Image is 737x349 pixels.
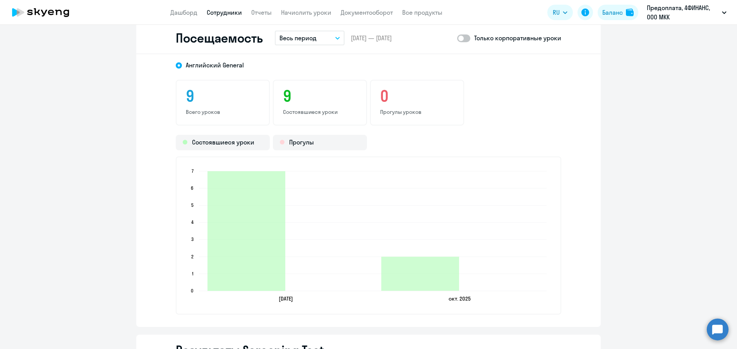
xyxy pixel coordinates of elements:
h2: Посещаемость [176,30,262,46]
p: Весь период [279,33,317,43]
p: Предоплата, 4ФИНАНС, ООО МКК [647,3,719,22]
text: 3 [191,236,194,242]
h3: 9 [186,87,260,105]
h3: 0 [380,87,454,105]
a: Сотрудники [207,9,242,16]
div: Баланс [602,8,623,17]
text: 6 [191,185,194,191]
p: Всего уроков [186,108,260,115]
button: Весь период [275,31,345,45]
h3: 9 [283,87,357,105]
p: Прогулы уроков [380,108,454,115]
a: Все продукты [402,9,442,16]
p: Состоявшиеся уроки [283,108,357,115]
path: 2025-10-10T21:00:00.000Z Состоявшиеся уроки 2 [381,257,459,291]
span: [DATE] — [DATE] [351,34,392,42]
button: RU [547,5,573,20]
span: RU [553,8,560,17]
a: Отчеты [251,9,272,16]
p: Только корпоративные уроки [474,33,561,43]
text: окт. 2025 [449,295,471,302]
a: Начислить уроки [281,9,331,16]
text: 1 [192,271,194,277]
text: 7 [192,168,194,174]
span: Английский General [186,61,244,69]
text: 2 [191,254,194,260]
img: balance [626,9,634,16]
text: 4 [191,219,194,225]
path: 2025-09-27T21:00:00.000Z Состоявшиеся уроки 7 [207,171,285,291]
text: [DATE] [279,295,293,302]
button: Балансbalance [598,5,638,20]
text: 0 [191,288,194,294]
div: Прогулы [273,135,367,150]
a: Документооборот [341,9,393,16]
text: 5 [191,202,194,208]
div: Состоявшиеся уроки [176,135,270,150]
button: Предоплата, 4ФИНАНС, ООО МКК [643,3,730,22]
a: Дашборд [170,9,197,16]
